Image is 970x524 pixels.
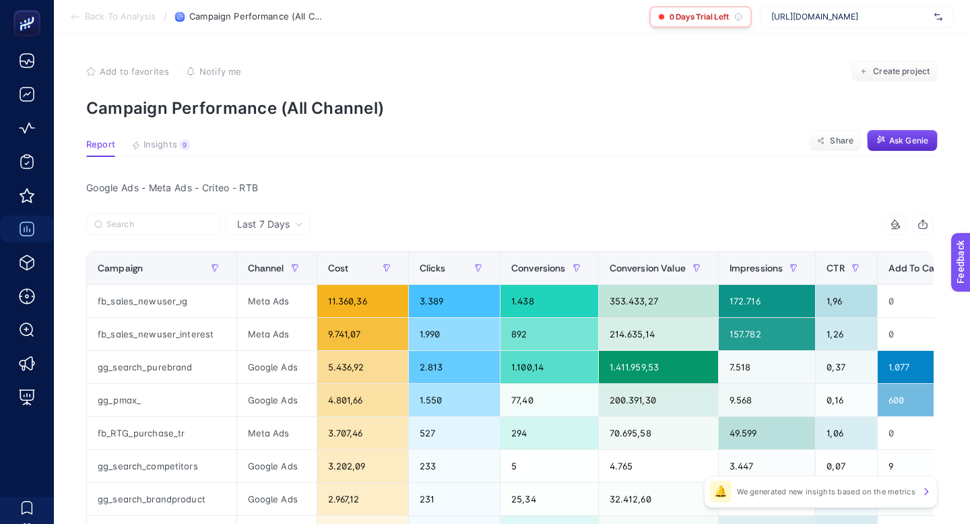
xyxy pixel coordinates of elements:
[199,66,241,77] span: Notify me
[827,263,844,273] span: CTR
[85,11,156,22] span: Back To Analysis
[599,318,718,350] div: 214.635,14
[771,11,929,22] span: [URL][DOMAIN_NAME]
[409,483,500,515] div: 231
[888,263,946,273] span: Add To Carts
[816,417,876,449] div: 1,06
[830,135,853,146] span: Share
[237,218,290,231] span: Last 7 Days
[237,450,317,482] div: Google Ads
[87,483,236,515] div: gg_search_brandproduct
[248,263,284,273] span: Channel
[599,483,718,515] div: 32.412,60
[87,285,236,317] div: fb_sales_newuser_ıg
[719,318,816,350] div: 157.782
[500,483,598,515] div: 25,34
[816,318,876,350] div: 1,26
[500,285,598,317] div: 1.438
[873,66,930,77] span: Create project
[500,351,598,383] div: 1.100,14
[816,351,876,383] div: 0,37
[409,285,500,317] div: 3.389
[409,351,500,383] div: 2.813
[317,384,408,416] div: 4.801,66
[237,384,317,416] div: Google Ads
[328,263,349,273] span: Cost
[670,11,729,22] span: 0 Days Trial Left
[934,10,942,24] img: svg%3e
[317,417,408,449] div: 3.707,46
[809,130,862,152] button: Share
[317,450,408,482] div: 3.202,09
[599,285,718,317] div: 353.433,27
[719,285,816,317] div: 172.716
[164,11,167,22] span: /
[719,417,816,449] div: 49.599
[317,483,408,515] div: 2.967,12
[409,384,500,416] div: 1.550
[889,135,928,146] span: Ask Genie
[180,139,190,150] div: 9
[189,11,324,22] span: Campaign Performance (All Channel)
[816,285,876,317] div: 1,96
[599,351,718,383] div: 1.411.959,53
[8,4,51,15] span: Feedback
[87,351,236,383] div: gg_search_purebrand
[87,384,236,416] div: gg_pmax_
[317,285,408,317] div: 11.360,36
[237,285,317,317] div: Meta Ads
[100,66,169,77] span: Add to favorites
[599,384,718,416] div: 200.391,30
[851,61,938,82] button: Create project
[610,263,686,273] span: Conversion Value
[500,417,598,449] div: 294
[87,417,236,449] div: fb_RTG_purchase_tr
[816,384,876,416] div: 0,16
[719,384,816,416] div: 9.568
[87,318,236,350] div: fb_sales_newuser_interest
[511,263,566,273] span: Conversions
[143,139,177,150] span: Insights
[599,450,718,482] div: 4.765
[500,450,598,482] div: 5
[719,450,816,482] div: 3.447
[75,178,944,197] div: Google Ads - Meta Ads - Criteo - RTB
[730,263,783,273] span: Impressions
[500,384,598,416] div: 77,40
[599,417,718,449] div: 70.695,58
[867,130,938,152] button: Ask Genie
[710,481,732,502] div: 🔔
[816,450,876,482] div: 0,07
[737,486,915,497] p: We generated new insights based on the metrics
[237,318,317,350] div: Meta Ads
[106,220,213,230] input: Search
[186,66,241,77] button: Notify me
[317,351,408,383] div: 5.436,92
[317,318,408,350] div: 9.741,07
[237,417,317,449] div: Meta Ads
[86,139,115,150] span: Report
[500,318,598,350] div: 892
[409,417,500,449] div: 527
[409,450,500,482] div: 233
[719,351,816,383] div: 7.518
[420,263,446,273] span: Clicks
[237,483,317,515] div: Google Ads
[98,263,143,273] span: Campaign
[86,98,938,118] p: Campaign Performance (All Channel)
[86,66,169,77] button: Add to favorites
[409,318,500,350] div: 1.990
[87,450,236,482] div: gg_search_competitors
[237,351,317,383] div: Google Ads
